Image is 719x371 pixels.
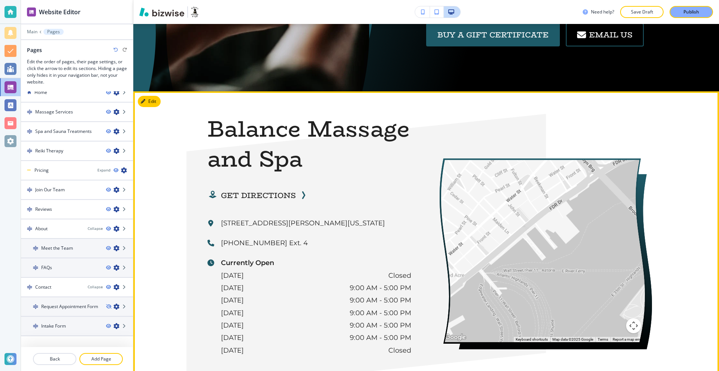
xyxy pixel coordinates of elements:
p: 9:00 AM - 5:00 PM [350,319,411,332]
h4: Reviews [35,206,52,213]
p: [STREET_ADDRESS][PERSON_NAME][US_STATE] [221,217,411,229]
p: [DATE] [221,332,244,344]
button: Collapse [88,226,103,231]
a: GET DIRECTIONS [207,183,296,208]
p: Closed [388,270,411,282]
p: Publish [683,9,699,15]
img: Your Logo [191,6,198,18]
div: DragFAQs [21,258,133,278]
img: Drag [27,148,32,153]
p: [DATE] [221,307,244,319]
img: Drag [27,109,32,115]
p: [DATE] [221,294,244,307]
p: [DATE] [221,344,244,357]
div: DragMassage Services [21,103,133,122]
button: Edit [138,96,161,107]
button: Save Draft [620,6,664,18]
h4: Spa and Sauna Treatments [35,128,92,135]
div: DragIntake Form [21,317,133,336]
a: Terms (opens in new tab) [598,337,608,341]
h4: About [35,225,48,232]
p: [DATE] [221,270,244,282]
a: Open this area in Google Maps (opens a new window) [443,332,468,342]
p: [DATE] [221,282,244,294]
span: Map data ©2025 Google [552,337,593,341]
p: 9:00 AM - 5:00 PM [350,307,411,319]
img: Drag [27,207,32,212]
button: Add Page [79,353,123,365]
h4: Intake Form [41,323,66,329]
h4: Pricing [34,167,49,174]
p: 9:00 AM - 5:00 PM [350,282,411,294]
div: DragReviews [21,200,133,219]
h4: Join Our Team [35,186,65,193]
img: Google [443,332,468,342]
h4: Massage Services [35,109,73,115]
p: Currently Open [221,257,411,269]
div: DragMeet the Team [21,239,133,258]
h4: Contact [35,284,51,291]
div: DragContactCollapseDragRequest Appointment FormDragIntake Form [21,278,133,336]
p: Add Page [80,356,122,362]
button: Pages [43,29,64,35]
button: Collapse [88,284,103,290]
button: Main [27,29,37,34]
p: Balance Massage and Spa [207,114,411,174]
p: [DATE] [221,319,244,332]
button: Publish [670,6,713,18]
div: PricingExpand [21,161,133,180]
p: 9:00 AM - 5:00 PM [350,294,411,307]
a: Buy A Gift Certificate [426,23,560,46]
img: Drag [33,246,38,251]
img: editor icon [27,7,36,16]
img: Drag [27,129,32,134]
div: DragSpa and Sauna Treatments [21,122,133,142]
img: Drag [33,323,38,329]
a: Report a map error [613,337,643,341]
h4: Request Appointment Form [41,303,98,310]
h4: Meet the Team [41,245,73,252]
div: DragAboutCollapseDragMeet the TeamDragFAQs [21,219,133,278]
img: Bizwise Logo [139,7,184,16]
img: Drag [27,226,32,231]
p: Pages [47,29,60,34]
h4: FAQs [41,264,52,271]
p: Back [34,356,76,362]
img: Drag [27,285,32,290]
img: Drag [33,304,38,309]
h4: Home [34,89,47,96]
button: Expand [97,167,110,173]
div: DragReiki Therapy [21,142,133,161]
p: Closed [388,344,411,357]
h3: Edit the order of pages, their page settings, or click the arrow to edit its sections. Hiding a p... [27,58,127,85]
button: Back [33,353,76,365]
p: Save Draft [630,9,654,15]
div: Home [21,83,133,103]
button: Map camera controls [626,318,641,333]
img: Drag [33,265,38,270]
h4: Reiki Therapy [35,148,63,154]
a: email us [566,23,644,46]
h2: Pages [27,46,42,54]
p: 9:00 AM - 5:00 PM [350,332,411,344]
p: [PHONE_NUMBER] Ext. 4 [221,237,411,249]
div: DragRequest Appointment Form [21,297,133,317]
div: DragJoin Our Team [21,180,133,200]
button: Keyboard shortcuts [516,337,548,342]
img: Drag [27,187,32,192]
h3: Need help? [591,9,614,15]
h2: Website Editor [39,7,81,16]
